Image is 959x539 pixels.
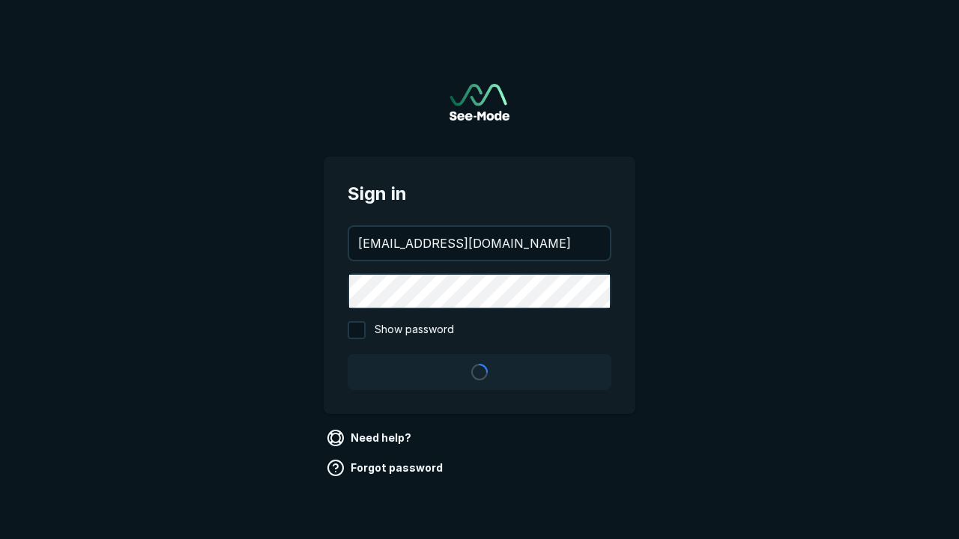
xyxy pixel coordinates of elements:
span: Show password [375,321,454,339]
a: Go to sign in [450,84,509,121]
input: your@email.com [349,227,610,260]
a: Need help? [324,426,417,450]
a: Forgot password [324,456,449,480]
img: See-Mode Logo [450,84,509,121]
span: Sign in [348,180,611,207]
